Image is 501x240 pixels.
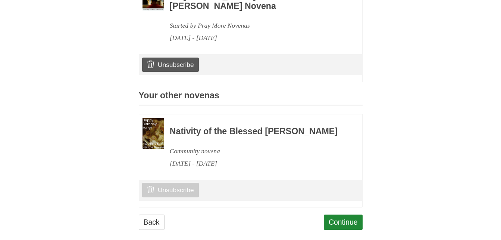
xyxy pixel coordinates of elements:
a: Back [139,215,165,230]
img: Novena image [143,118,164,149]
div: Started by Pray More Novenas [170,19,342,32]
a: Unsubscribe [142,58,198,72]
div: Community novena [170,145,342,157]
h3: Your other novenas [139,91,363,105]
a: Continue [324,215,363,230]
h3: Nativity of the Blessed [PERSON_NAME] [170,127,342,136]
div: [DATE] - [DATE] [170,32,342,44]
a: Unsubscribe [142,183,198,197]
div: [DATE] - [DATE] [170,157,342,170]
